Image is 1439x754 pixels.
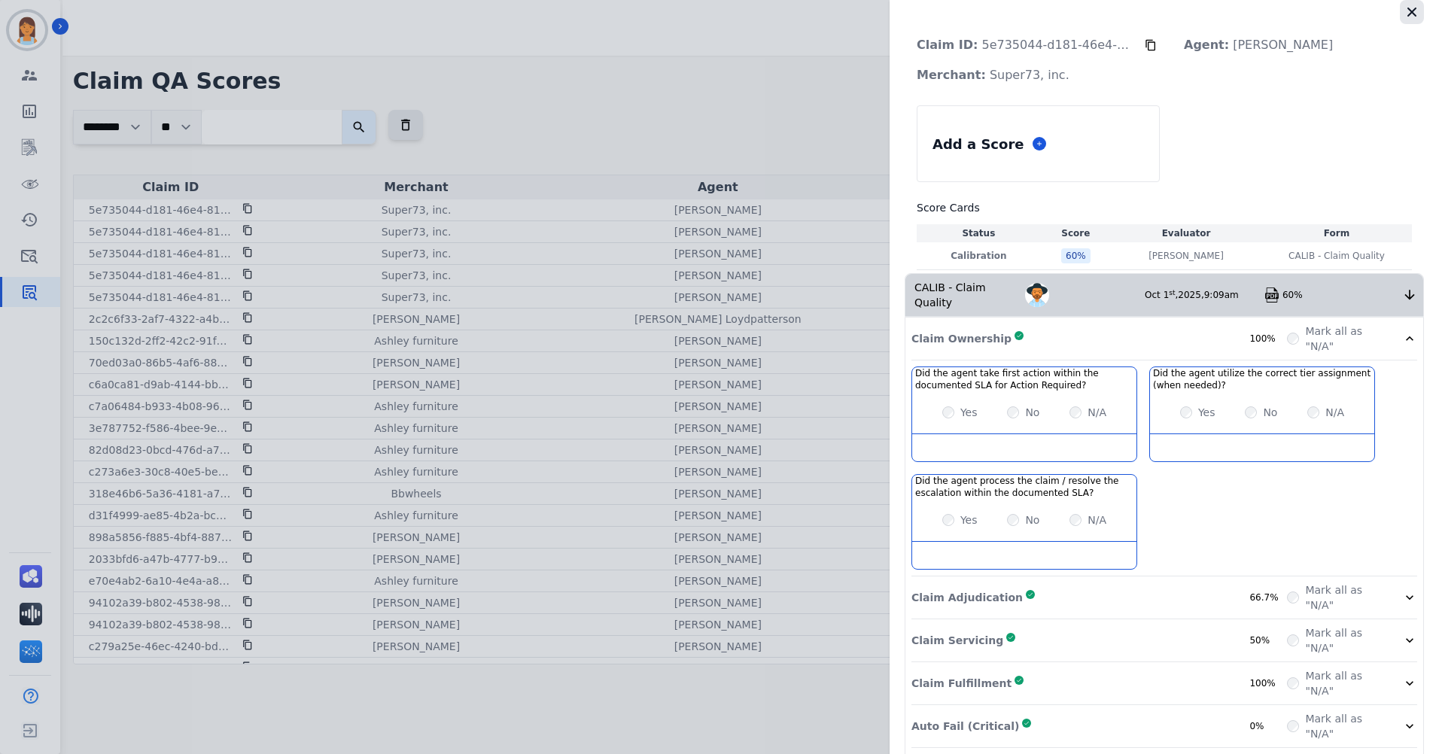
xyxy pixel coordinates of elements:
sup: st [1169,289,1175,296]
label: Mark all as "N/A" [1305,582,1384,613]
div: Add a Score [929,131,1027,157]
p: Super73, inc. [905,60,1082,90]
th: Status [917,224,1041,242]
span: CALIB - Claim Quality [1288,250,1385,262]
img: qa-pdf.svg [1264,287,1279,303]
div: 0% [1249,720,1287,732]
div: 60 % [1061,248,1091,263]
p: Claim Fulfillment [911,676,1012,691]
div: 100% [1249,333,1287,345]
p: Auto Fail (Critical) [911,719,1019,734]
h3: Did the agent process the claim / resolve the escalation within the documented SLA? [915,475,1133,499]
p: 5e735044-d181-46e4-8142-318a0c9b6910 [905,30,1145,60]
strong: Merchant: [917,68,986,82]
div: CALIB - Claim Quality [905,274,1025,316]
div: 60% [1282,289,1402,301]
h3: Did the agent utilize the correct tier assignment (when needed)? [1153,367,1371,391]
label: N/A [1088,405,1106,420]
p: Claim Servicing [911,633,1003,648]
label: No [1263,405,1277,420]
h3: Score Cards [917,200,1412,215]
div: 50% [1249,634,1287,646]
div: 100% [1249,677,1287,689]
label: Mark all as "N/A" [1305,711,1384,741]
p: Claim Adjudication [911,590,1023,605]
p: [PERSON_NAME] [1172,30,1345,60]
th: Evaluator [1111,224,1261,242]
label: Yes [960,512,978,527]
label: Yes [960,405,978,420]
strong: Agent: [1184,38,1229,52]
label: Yes [1198,405,1215,420]
p: Calibration [920,250,1038,262]
h3: Did the agent take first action within the documented SLA for Action Required? [915,367,1133,391]
p: Claim Ownership [911,331,1012,346]
img: Avatar [1025,283,1049,307]
strong: Claim ID: [917,38,978,52]
span: 9:09am [1204,290,1239,300]
label: N/A [1325,405,1344,420]
div: Oct 1 , 2025 , [1145,289,1264,301]
label: No [1025,405,1039,420]
label: N/A [1088,512,1106,527]
p: [PERSON_NAME] [1148,250,1224,262]
label: No [1025,512,1039,527]
th: Score [1041,224,1111,242]
label: Mark all as "N/A" [1305,668,1384,698]
label: Mark all as "N/A" [1305,324,1384,354]
label: Mark all as "N/A" [1305,625,1384,655]
div: 66.7% [1249,591,1287,604]
th: Form [1261,224,1412,242]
